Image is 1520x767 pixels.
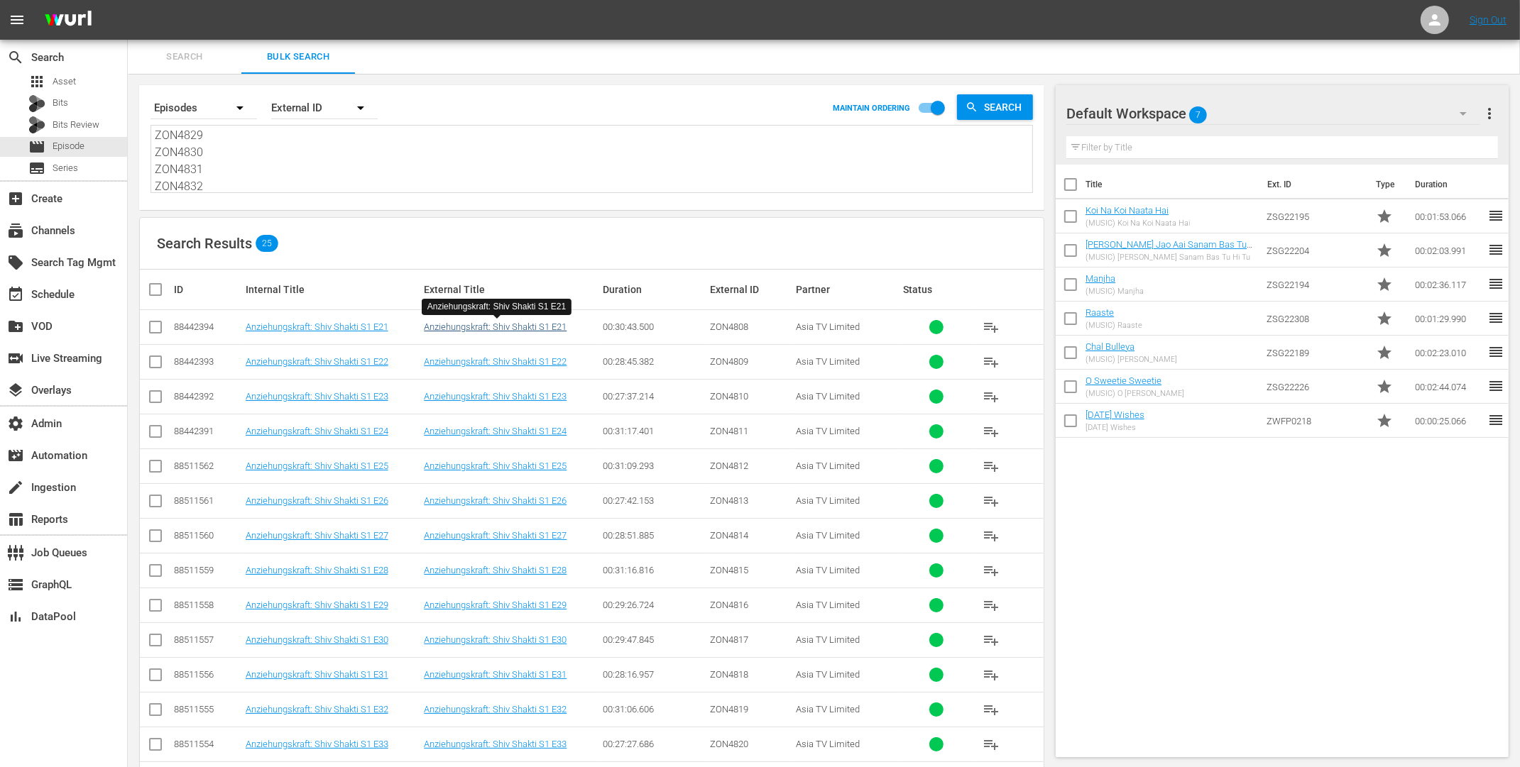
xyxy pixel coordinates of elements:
a: Anziehungskraft: Shiv Shakti S1 E25 [246,460,388,471]
textarea: ZON4808 ZON4809 ZON4810 ZON4811 ZON4812 ZON4813 ZON4814 ZON4815 ZON4816 ZON4817 ZON4818 ZON4819 Z... [155,128,1032,193]
span: reorder [1487,343,1504,360]
a: Sign Out [1470,14,1507,26]
button: playlist_add [974,658,1008,692]
span: Search [978,94,1033,120]
span: Promo [1376,242,1393,259]
a: Anziehungskraft: Shiv Shakti S1 E25 [424,460,567,471]
div: 00:31:09.293 [603,460,706,471]
span: Promo [1376,378,1393,395]
span: playlist_add [983,492,1000,509]
span: ZON4809 [710,356,748,367]
span: Promo [1376,344,1393,361]
div: 00:27:27.686 [603,739,706,749]
a: Anziehungskraft: Shiv Shakti S1 E22 [246,356,388,367]
a: Anziehungskraft: Shiv Shakti S1 E24 [424,426,567,436]
span: playlist_add [983,736,1000,753]
span: Bulk Search [250,49,346,65]
a: Chal Bulleya [1086,341,1134,352]
a: O Sweetie Sweetie [1086,375,1161,386]
span: Promo [1376,208,1393,225]
div: External ID [271,88,378,128]
span: ZON4816 [710,600,748,610]
p: MAINTAIN ORDERING [833,104,910,113]
a: Anziehungskraft: Shiv Shakti S1 E24 [246,426,388,436]
td: ZSG22204 [1261,233,1370,267]
td: 00:02:36.117 [1409,267,1487,302]
div: (MUSIC) Raaste [1086,321,1142,330]
span: Ingestion [7,479,24,496]
div: 88442391 [174,426,241,436]
div: 88511558 [174,600,241,610]
div: External ID [710,284,792,295]
div: 88511555 [174,704,241,714]
div: 88511562 [174,460,241,471]
div: Status [903,284,970,295]
span: Asia TV Limited [796,669,860,680]
div: (MUSIC) O [PERSON_NAME] [1086,389,1184,398]
button: playlist_add [974,345,1008,379]
span: GraphQL [7,576,24,593]
button: playlist_add [974,727,1008,761]
span: Episode [53,139,84,153]
span: Asia TV Limited [796,495,860,506]
div: 00:29:26.724 [603,600,706,610]
div: [DATE] Wishes [1086,423,1144,432]
span: Promo [1376,310,1393,327]
img: ans4CAIJ8jUAAAAAAAAAAAAAAAAAAAAAAAAgQb4GAAAAAAAAAAAAAAAAAAAAAAAAJMjXAAAAAAAAAAAAAAAAAAAAAAAAgAT5G... [34,4,102,37]
span: Search Tag Mgmt [7,254,24,271]
span: Series [28,160,45,177]
span: Episode [28,138,45,155]
span: ZON4819 [710,704,748,714]
th: Type [1367,165,1406,204]
div: 88511559 [174,565,241,575]
span: Asset [28,73,45,90]
span: reorder [1487,309,1504,326]
td: ZSG22194 [1261,267,1370,302]
span: Asia TV Limited [796,739,860,749]
span: Channels [7,222,24,239]
button: playlist_add [974,553,1008,587]
td: ZSG22226 [1261,370,1370,404]
div: (MUSIC) Koi Na Koi Naata Hai [1086,219,1190,228]
td: 00:02:23.010 [1409,336,1487,370]
div: 00:28:16.957 [603,669,706,680]
span: playlist_add [983,458,1000,475]
a: Anziehungskraft: Shiv Shakti S1 E23 [246,391,388,402]
span: ZON4815 [710,565,748,575]
span: 7 [1189,100,1207,130]
button: playlist_add [974,380,1008,414]
span: Asia TV Limited [796,321,860,332]
a: Anziehungskraft: Shiv Shakti S1 E33 [424,739,567,749]
span: reorder [1487,241,1504,258]
a: Anziehungskraft: Shiv Shakti S1 E26 [424,495,567,506]
div: Episodes [151,88,257,128]
button: playlist_add [974,449,1008,483]
span: playlist_add [983,423,1000,440]
a: Anziehungskraft: Shiv Shakti S1 E28 [424,565,567,575]
span: Asset [53,75,76,89]
span: playlist_add [983,388,1000,405]
div: External Title [424,284,598,295]
a: Anziehungskraft: Shiv Shakti S1 E30 [424,634,567,645]
div: 00:30:43.500 [603,321,706,332]
a: Raaste [1086,307,1114,318]
a: Anziehungskraft: Shiv Shakti S1 E22 [424,356,567,367]
div: 88511560 [174,530,241,541]
div: 00:29:47.845 [603,634,706,645]
div: 88511556 [174,669,241,680]
div: 00:28:45.382 [603,356,706,367]
a: Anziehungskraft: Shiv Shakti S1 E29 [246,600,388,610]
span: Search Results [157,235,252,252]
span: DataPool [7,608,24,625]
span: ZON4818 [710,669,748,680]
span: Overlays [7,382,24,399]
a: Anziehungskraft: Shiv Shakti S1 E21 [424,321,567,332]
span: Reports [7,511,24,528]
div: Duration [603,284,706,295]
span: 25 [256,238,278,248]
span: Asia TV Limited [796,426,860,436]
div: 88511557 [174,634,241,645]
td: ZSG22308 [1261,302,1370,336]
th: Title [1086,165,1259,204]
div: (MUSIC) Manjha [1086,287,1144,296]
